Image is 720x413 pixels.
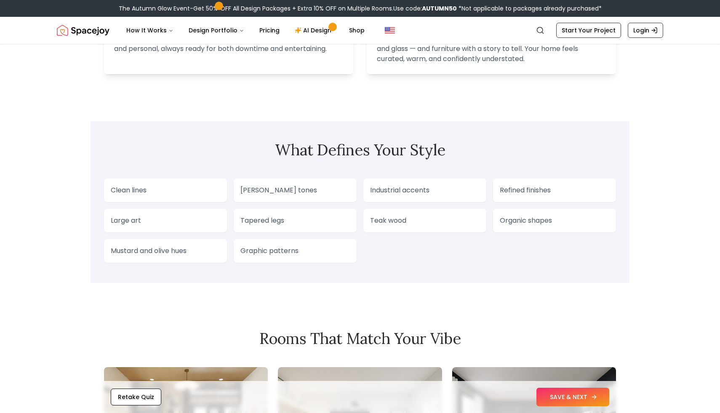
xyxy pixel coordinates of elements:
[111,389,161,405] button: Retake Quiz
[57,17,663,44] nav: Global
[57,22,109,39] img: Spacejoy Logo
[500,216,609,226] p: Organic shapes
[422,4,457,13] b: AUTUMN50
[104,330,616,347] h2: Rooms That Match Your Vibe
[240,216,350,226] p: Tapered legs
[119,4,602,13] div: The Autumn Glow Event-Get 50% OFF All Design Packages + Extra 10% OFF on Multiple Rooms.
[120,22,371,39] nav: Main
[288,22,341,39] a: AI Design
[120,22,180,39] button: How It Works
[57,22,109,39] a: Spacejoy
[240,246,350,256] p: Graphic patterns
[111,246,220,256] p: Mustard and olive hues
[393,4,457,13] span: Use code:
[342,22,371,39] a: Shop
[111,216,220,226] p: Large art
[104,141,616,158] h2: What Defines Your Style
[182,22,251,39] button: Design Portfolio
[370,185,480,195] p: Industrial accents
[253,22,286,39] a: Pricing
[385,25,395,35] img: United States
[370,216,480,226] p: Teak wood
[628,23,663,38] a: Login
[536,388,609,406] button: SAVE & NEXT
[457,4,602,13] span: *Not applicable to packages already purchased*
[556,23,621,38] a: Start Your Project
[111,185,220,195] p: Clean lines
[500,185,609,195] p: Refined finishes
[240,185,350,195] p: [PERSON_NAME] tones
